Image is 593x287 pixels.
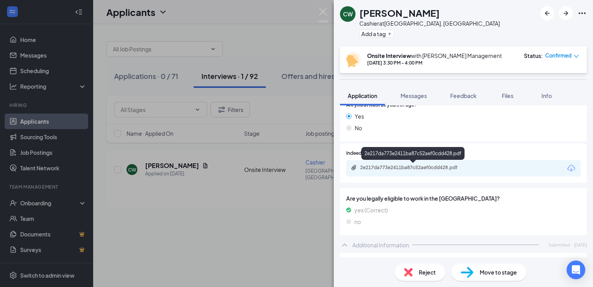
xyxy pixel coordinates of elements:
[354,206,388,214] span: yes (Correct)
[502,92,513,99] span: Files
[387,31,392,36] svg: Plus
[480,268,517,276] span: Move to stage
[351,164,357,171] svg: Paperclip
[354,217,361,226] span: no
[348,92,377,99] span: Application
[359,6,440,19] h1: [PERSON_NAME]
[360,164,469,171] div: 2e217da773e2411ba87c52aef0cdd428.pdf
[574,241,587,248] span: [DATE]
[543,9,552,18] svg: ArrowLeftNew
[524,52,543,59] div: Status :
[561,9,570,18] svg: ArrowRight
[577,9,587,18] svg: Ellipses
[540,6,554,20] button: ArrowLeftNew
[401,92,427,99] span: Messages
[346,194,581,203] span: Are you legally eligible to work in the [GEOGRAPHIC_DATA]?
[343,10,353,18] div: CW
[359,19,500,27] div: Cashier at [GEOGRAPHIC_DATA], [GEOGRAPHIC_DATA]
[355,124,362,132] span: No
[450,92,477,99] span: Feedback
[541,92,552,99] span: Info
[548,241,571,248] span: Submitted:
[567,164,576,173] svg: Download
[346,101,417,109] span: Are you at least 16 years of age?
[419,268,436,276] span: Reject
[559,6,573,20] button: ArrowRight
[359,30,394,38] button: PlusAdd a tag
[351,164,477,172] a: Paperclip2e217da773e2411ba87c52aef0cdd428.pdf
[352,241,409,249] div: Additional Information
[367,52,411,59] b: Onsite Interview
[545,52,572,59] span: Confirmed
[367,59,502,66] div: [DATE] 3:30 PM - 4:00 PM
[355,112,364,121] span: Yes
[574,54,579,59] span: down
[567,261,585,279] div: Open Intercom Messenger
[346,150,380,157] span: Indeed Resume
[367,52,502,59] div: with [PERSON_NAME] Management
[340,240,349,250] svg: ChevronUp
[361,147,465,160] div: 2e217da773e2411ba87c52aef0cdd428.pdf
